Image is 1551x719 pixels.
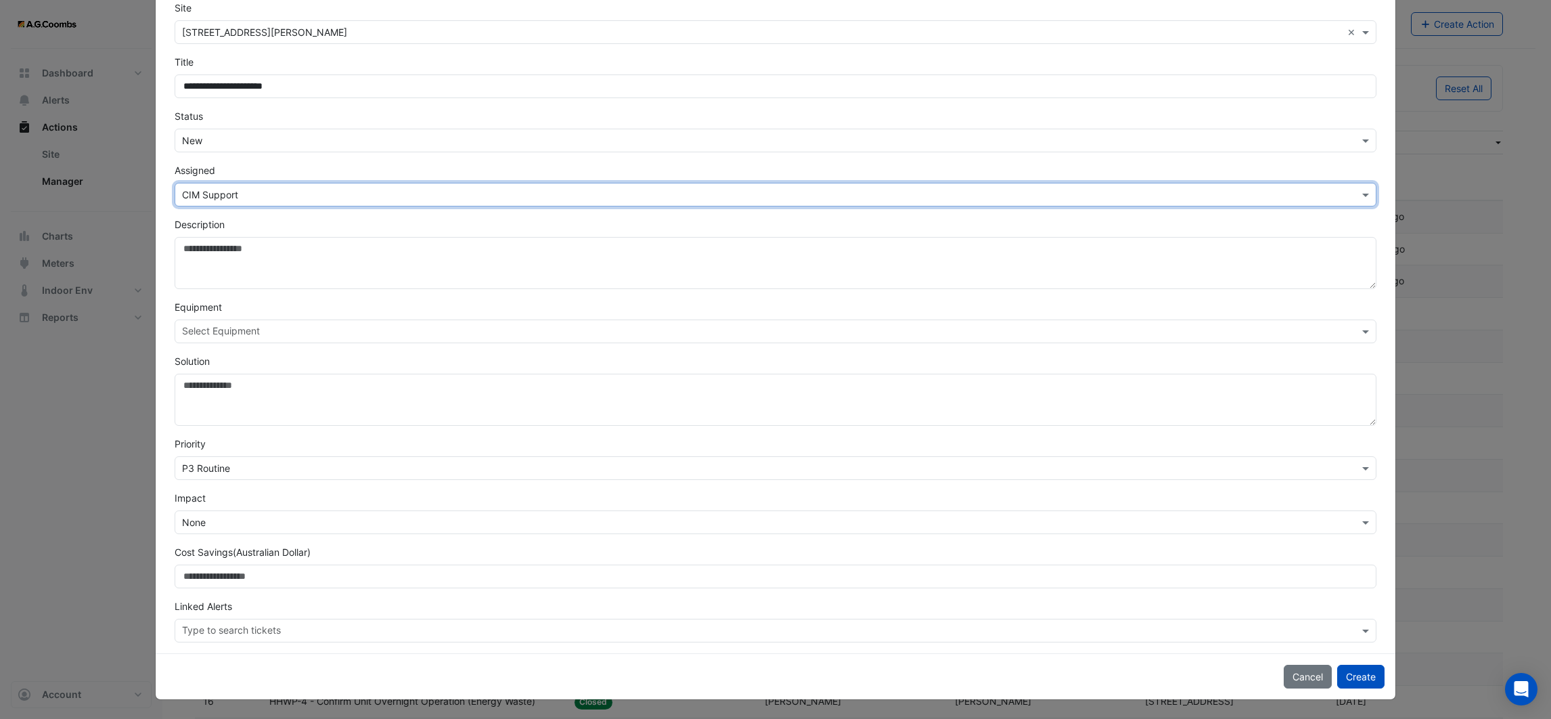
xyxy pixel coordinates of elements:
[180,324,260,341] div: Select Equipment
[175,55,194,69] label: Title
[175,1,192,15] label: Site
[175,300,222,314] label: Equipment
[180,623,281,640] div: Type to search tickets
[175,163,215,177] label: Assigned
[1347,25,1359,39] span: Clear
[175,354,210,368] label: Solution
[175,437,206,451] label: Priority
[175,545,311,559] label: Cost Savings (Australian Dollar)
[175,109,203,123] label: Status
[175,599,232,613] label: Linked Alerts
[1337,665,1385,689] button: Create
[1284,665,1332,689] button: Cancel
[175,217,225,232] label: Description
[1505,673,1537,705] div: Open Intercom Messenger
[175,491,206,505] label: Impact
